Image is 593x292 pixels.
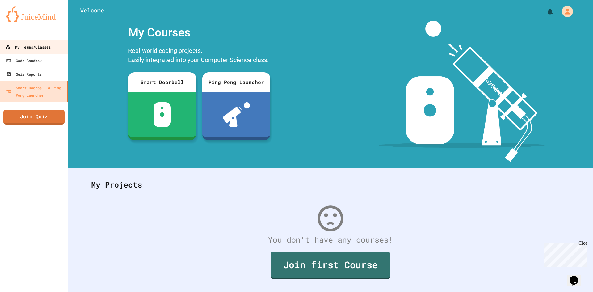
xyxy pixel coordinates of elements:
div: Chat with us now!Close [2,2,43,39]
div: You don't have any courses! [85,234,576,246]
div: My Teams/Classes [5,43,51,51]
a: Join first Course [271,252,390,279]
img: ppl-with-ball.png [223,102,250,127]
div: Quiz Reports [6,70,42,78]
div: Smart Doorbell & Ping Pong Launcher [6,84,64,99]
iframe: chat widget [567,267,587,286]
div: My Notifications [535,6,555,17]
iframe: chat widget [542,240,587,267]
div: Ping Pong Launcher [202,72,270,92]
img: banner-image-my-projects.png [379,21,545,162]
a: Join Quiz [3,110,65,125]
div: Code Sandbox [6,57,42,64]
div: My Account [555,4,574,19]
img: sdb-white.svg [154,102,171,127]
div: Smart Doorbell [128,72,196,92]
div: Real-world coding projects. Easily integrated into your Computer Science class. [125,44,273,68]
img: logo-orange.svg [6,6,62,22]
div: My Courses [125,21,273,44]
div: My Projects [85,173,576,197]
